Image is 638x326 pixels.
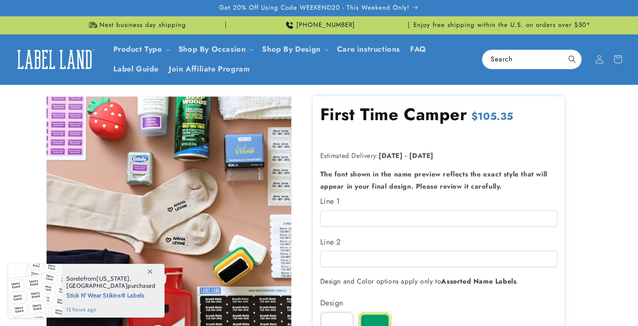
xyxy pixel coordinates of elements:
strong: - [405,151,407,160]
h1: First Time Camper [320,103,467,125]
a: Product Type [113,44,162,55]
strong: The font shown in the name preview reflects the exact style that will appear in your final design... [320,169,547,191]
label: Line 2 [320,235,557,249]
a: Label Land [10,43,100,76]
strong: [DATE] [379,151,403,160]
summary: Product Type [108,39,173,59]
span: FAQ [410,45,426,54]
p: Estimated Delivery: [320,150,530,162]
a: FAQ [405,39,431,59]
span: Join Affiliate Program [169,64,250,74]
span: [US_STATE] [97,275,130,282]
div: Announcement [46,16,226,34]
summary: Shop By Design [257,39,332,59]
span: 12 hours ago [66,306,156,313]
button: Search [563,50,581,68]
span: [PHONE_NUMBER] [296,21,355,29]
img: Label Land [13,46,97,72]
b: Assorted Name Labels [441,276,516,286]
span: Stick N' Wear Stikins® Labels [66,289,156,300]
div: Announcement [229,16,409,34]
label: Line 1 [320,195,557,208]
span: from , purchased [66,275,156,289]
span: [GEOGRAPHIC_DATA] [66,282,128,289]
a: Join Affiliate Program [164,59,255,79]
span: Care instructions [337,45,400,54]
span: Design and Color options apply only to . [320,276,519,286]
span: Get 20% Off Using Code WEEKEND20 - This Weekend Only! [219,4,410,12]
span: Sorele [66,275,84,282]
a: Label Guide [108,59,164,79]
a: Shop By Design [262,44,320,55]
div: Design [320,296,557,310]
span: Enjoy free shipping within the U.S. on orders over $50* [413,21,591,29]
span: Next business day shipping [99,21,186,29]
strong: [DATE] [409,151,434,160]
div: Announcement [412,16,592,34]
summary: Shop By Occasion [173,39,257,59]
span: Label Guide [113,64,159,74]
span: $105.35 [471,110,513,123]
a: Care instructions [332,39,405,59]
span: Shop By Occasion [178,45,246,54]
